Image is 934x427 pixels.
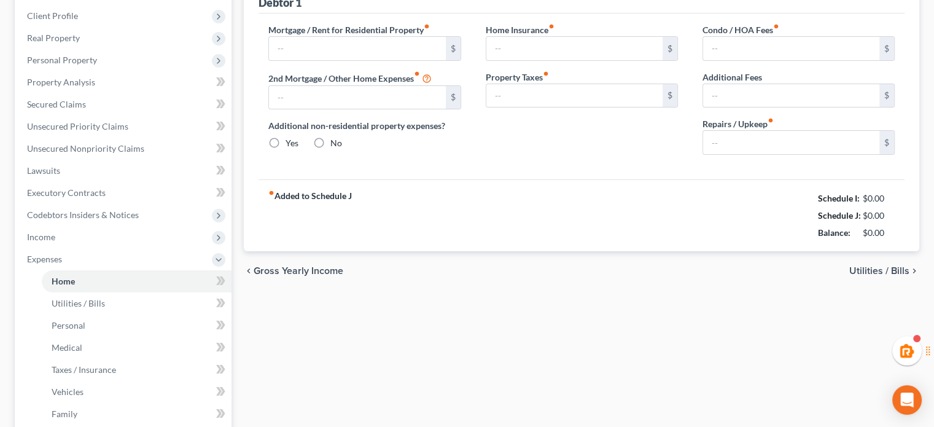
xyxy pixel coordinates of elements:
[244,266,254,276] i: chevron_left
[268,71,432,85] label: 2nd Mortgage / Other Home Expenses
[414,71,420,77] i: fiber_manual_record
[27,232,55,242] span: Income
[703,37,879,60] input: --
[446,86,461,109] div: $
[27,77,95,87] span: Property Analysis
[17,182,232,204] a: Executory Contracts
[703,131,879,154] input: --
[244,266,343,276] button: chevron_left Gross Yearly Income
[268,23,430,36] label: Mortgage / Rent for Residential Property
[268,190,274,196] i: fiber_manual_record
[879,84,894,108] div: $
[818,227,850,238] strong: Balance:
[818,193,860,203] strong: Schedule I:
[268,119,461,132] label: Additional non-residential property expenses?
[17,138,232,160] a: Unsecured Nonpriority Claims
[863,227,895,239] div: $0.00
[768,117,774,123] i: fiber_manual_record
[543,71,549,77] i: fiber_manual_record
[863,192,895,205] div: $0.00
[702,117,774,130] label: Repairs / Upkeep
[909,266,919,276] i: chevron_right
[52,320,85,331] span: Personal
[52,276,75,286] span: Home
[42,381,232,403] a: Vehicles
[446,37,461,60] div: $
[424,23,430,29] i: fiber_manual_record
[42,315,232,337] a: Personal
[879,131,894,154] div: $
[27,210,139,220] span: Codebtors Insiders & Notices
[27,143,144,154] span: Unsecured Nonpriority Claims
[703,84,879,108] input: --
[27,33,80,43] span: Real Property
[269,86,445,109] input: --
[42,359,232,381] a: Taxes / Insurance
[27,254,62,264] span: Expenses
[486,84,663,108] input: --
[486,23,555,36] label: Home Insurance
[27,10,78,21] span: Client Profile
[773,23,779,29] i: fiber_manual_record
[52,298,105,308] span: Utilities / Bills
[849,266,909,276] span: Utilities / Bills
[27,99,86,109] span: Secured Claims
[269,37,445,60] input: --
[42,337,232,359] a: Medical
[17,116,232,138] a: Unsecured Priority Claims
[42,292,232,315] a: Utilities / Bills
[52,364,116,375] span: Taxes / Insurance
[330,137,342,149] label: No
[286,137,298,149] label: Yes
[27,165,60,176] span: Lawsuits
[17,160,232,182] a: Lawsuits
[548,23,555,29] i: fiber_manual_record
[663,37,677,60] div: $
[17,93,232,116] a: Secured Claims
[27,187,106,198] span: Executory Contracts
[27,121,128,131] span: Unsecured Priority Claims
[42,403,232,425] a: Family
[42,270,232,292] a: Home
[486,71,549,84] label: Property Taxes
[818,210,861,221] strong: Schedule J:
[879,37,894,60] div: $
[702,71,762,84] label: Additional Fees
[702,23,779,36] label: Condo / HOA Fees
[52,342,82,353] span: Medical
[52,386,84,397] span: Vehicles
[52,409,77,419] span: Family
[254,266,343,276] span: Gross Yearly Income
[849,266,919,276] button: Utilities / Bills chevron_right
[27,55,97,65] span: Personal Property
[863,210,895,222] div: $0.00
[892,385,922,415] div: Open Intercom Messenger
[486,37,663,60] input: --
[268,190,352,241] strong: Added to Schedule J
[17,71,232,93] a: Property Analysis
[663,84,677,108] div: $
